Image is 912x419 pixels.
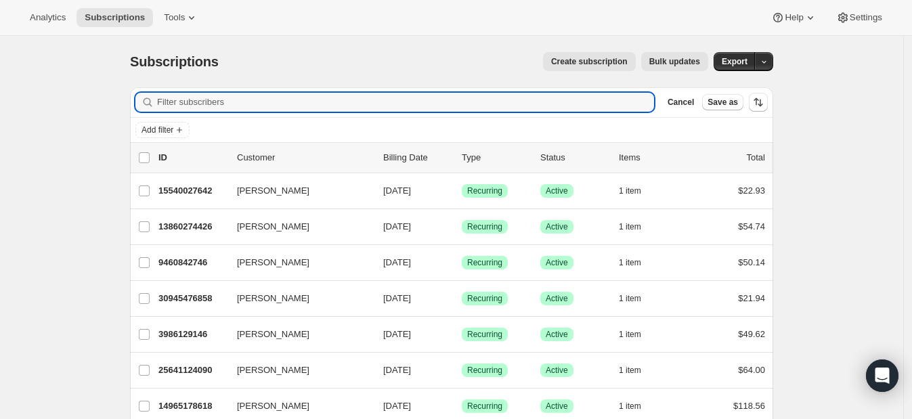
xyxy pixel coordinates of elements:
button: Bulk updates [641,52,708,71]
span: [DATE] [383,257,411,267]
span: $22.93 [738,185,765,196]
button: 1 item [619,253,656,272]
button: Tools [156,8,207,27]
span: $49.62 [738,329,765,339]
span: Subscriptions [85,12,145,23]
span: [PERSON_NAME] [237,184,309,198]
span: Settings [850,12,882,23]
span: Active [546,401,568,412]
span: Export [722,56,747,67]
span: $21.94 [738,293,765,303]
span: Create subscription [551,56,628,67]
span: [DATE] [383,365,411,375]
button: Create subscription [543,52,636,71]
div: 15540027642[PERSON_NAME][DATE]SuccessRecurringSuccessActive1 item$22.93 [158,181,765,200]
input: Filter subscribers [157,93,654,112]
button: [PERSON_NAME] [229,288,364,309]
p: ID [158,151,226,164]
span: Cancel [668,97,694,108]
span: Help [785,12,803,23]
button: 1 item [619,361,656,380]
span: [DATE] [383,293,411,303]
span: [PERSON_NAME] [237,328,309,341]
span: Recurring [467,401,502,412]
div: 13860274426[PERSON_NAME][DATE]SuccessRecurringSuccessActive1 item$54.74 [158,217,765,236]
p: Total [747,151,765,164]
span: Recurring [467,365,502,376]
span: Save as [708,97,738,108]
span: 1 item [619,257,641,268]
span: [DATE] [383,329,411,339]
span: 1 item [619,365,641,376]
span: $118.56 [733,401,765,411]
span: Bulk updates [649,56,700,67]
button: [PERSON_NAME] [229,180,364,202]
span: 1 item [619,221,641,232]
span: 1 item [619,293,641,304]
span: [PERSON_NAME] [237,256,309,269]
p: Status [540,151,608,164]
button: Export [714,52,756,71]
p: 9460842746 [158,256,226,269]
span: [PERSON_NAME] [237,292,309,305]
span: 1 item [619,185,641,196]
p: 25641124090 [158,363,226,377]
button: 1 item [619,217,656,236]
div: Type [462,151,529,164]
span: [PERSON_NAME] [237,220,309,234]
div: 3986129146[PERSON_NAME][DATE]SuccessRecurringSuccessActive1 item$49.62 [158,325,765,344]
span: Add filter [142,125,173,135]
div: 9460842746[PERSON_NAME][DATE]SuccessRecurringSuccessActive1 item$50.14 [158,253,765,272]
span: $54.74 [738,221,765,231]
button: Help [763,8,825,27]
p: 14965178618 [158,399,226,413]
button: 1 item [619,397,656,416]
button: Cancel [662,94,699,110]
button: [PERSON_NAME] [229,216,364,238]
button: Sort the results [749,93,768,112]
span: Recurring [467,185,502,196]
button: Add filter [135,122,190,138]
span: Active [546,293,568,304]
button: 1 item [619,289,656,308]
span: $64.00 [738,365,765,375]
span: Recurring [467,329,502,340]
div: 25641124090[PERSON_NAME][DATE]SuccessRecurringSuccessActive1 item$64.00 [158,361,765,380]
button: Subscriptions [77,8,153,27]
button: 1 item [619,325,656,344]
span: Active [546,185,568,196]
span: [DATE] [383,185,411,196]
span: Active [546,365,568,376]
button: [PERSON_NAME] [229,324,364,345]
button: Analytics [22,8,74,27]
button: [PERSON_NAME] [229,395,364,417]
div: 30945476858[PERSON_NAME][DATE]SuccessRecurringSuccessActive1 item$21.94 [158,289,765,308]
span: Analytics [30,12,66,23]
span: Subscriptions [130,54,219,69]
p: 15540027642 [158,184,226,198]
p: 3986129146 [158,328,226,341]
span: 1 item [619,401,641,412]
span: Active [546,257,568,268]
span: Recurring [467,293,502,304]
span: [DATE] [383,221,411,231]
button: [PERSON_NAME] [229,252,364,273]
button: 1 item [619,181,656,200]
span: Active [546,221,568,232]
div: 14965178618[PERSON_NAME][DATE]SuccessRecurringSuccessActive1 item$118.56 [158,397,765,416]
span: Recurring [467,221,502,232]
div: Open Intercom Messenger [866,359,898,392]
span: Recurring [467,257,502,268]
span: Tools [164,12,185,23]
p: 30945476858 [158,292,226,305]
p: Customer [237,151,372,164]
span: Active [546,329,568,340]
button: Settings [828,8,890,27]
button: Save as [702,94,743,110]
div: IDCustomerBilling DateTypeStatusItemsTotal [158,151,765,164]
button: [PERSON_NAME] [229,359,364,381]
p: Billing Date [383,151,451,164]
p: 13860274426 [158,220,226,234]
span: [PERSON_NAME] [237,399,309,413]
span: 1 item [619,329,641,340]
